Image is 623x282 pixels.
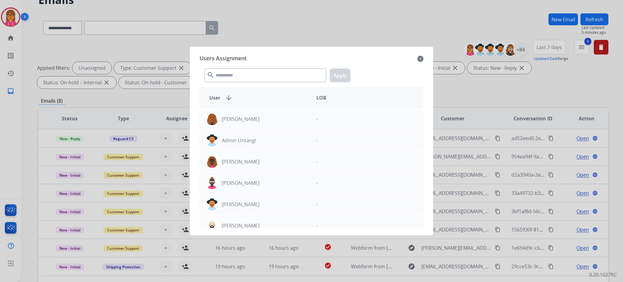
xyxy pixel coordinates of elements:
p: [PERSON_NAME] [222,179,259,187]
mat-icon: close [417,55,423,62]
p: - [316,179,318,187]
p: [PERSON_NAME] [222,201,259,208]
p: [PERSON_NAME] [222,158,259,165]
p: - [316,115,318,123]
span: Users Assignment [200,54,247,64]
p: [PERSON_NAME] [222,115,259,123]
mat-icon: search [207,71,214,79]
p: Admin Untangl [222,137,256,144]
mat-icon: arrow_downward [225,94,232,101]
p: - [316,201,318,208]
p: [PERSON_NAME] [222,222,259,229]
p: - [316,222,318,229]
button: Apply [330,69,350,82]
p: - [316,137,318,144]
p: - [316,158,318,165]
div: User [204,94,311,101]
span: LOB [316,94,326,101]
